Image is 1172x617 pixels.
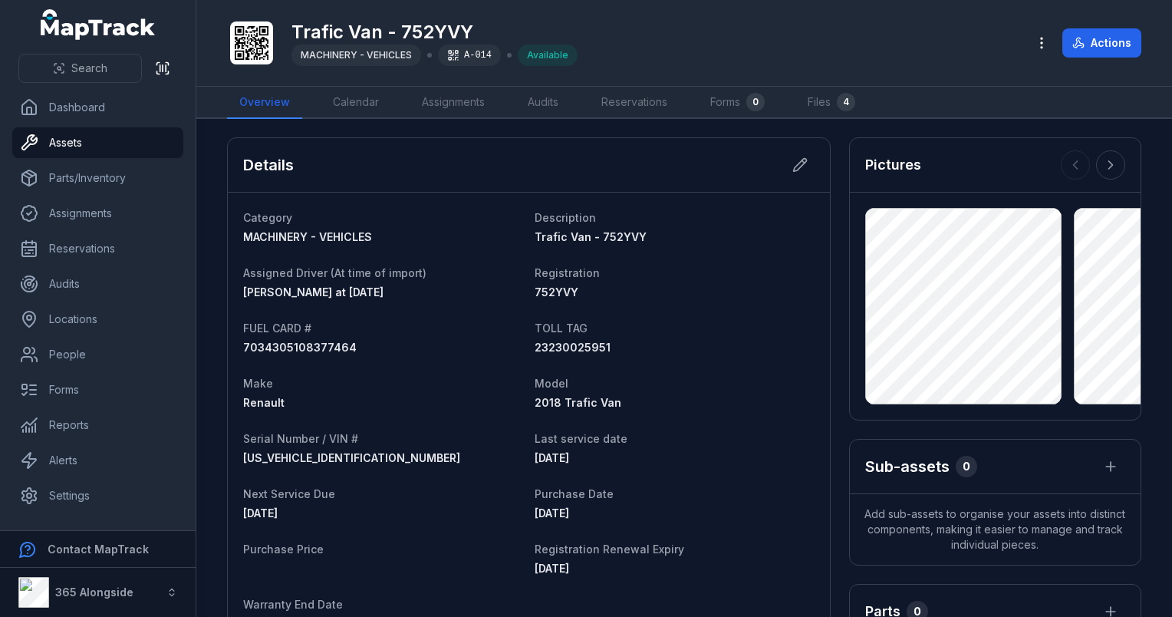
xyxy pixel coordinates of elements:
h3: Pictures [865,154,921,176]
span: Purchase Date [535,487,614,500]
a: Settings [12,480,183,511]
span: Search [71,61,107,76]
a: Audits [515,87,571,119]
a: Assets [12,127,183,158]
a: Reservations [589,87,680,119]
a: Alerts [12,445,183,476]
a: Calendar [321,87,391,119]
div: Available [518,45,578,66]
h1: Trafic Van - 752YVY [291,20,578,45]
time: 01/01/2019, 10:00:00 am [535,506,569,520]
div: A-014 [438,45,501,66]
span: Assigned Driver (At time of import) [243,266,426,279]
a: Parts/Inventory [12,163,183,193]
strong: Contact MapTrack [48,543,149,556]
span: Registration [535,266,600,279]
span: 7034305108377464 [243,341,357,354]
a: MapTrack [41,9,156,40]
span: Warranty End Date [243,598,343,611]
span: [DATE] [243,506,278,520]
a: Forms [12,374,183,405]
span: Trafic Van - 752YVY [535,230,647,243]
span: Add sub-assets to organise your assets into distinct components, making it easier to manage and t... [850,494,1141,565]
span: [PERSON_NAME] at [DATE] [243,285,384,299]
a: Overview [227,87,302,119]
div: 4 [837,93,855,111]
a: Reports [12,410,183,440]
span: Last service date [535,432,627,445]
h2: Details [243,154,294,176]
span: MACHINERY - VEHICLES [243,230,372,243]
button: Actions [1062,28,1141,58]
button: Search [18,54,142,83]
strong: 365 Alongside [55,586,133,599]
div: 0 [746,93,765,111]
time: 04/12/2025, 10:00:00 am [243,506,278,520]
a: Dashboard [12,92,183,123]
span: [DATE] [535,562,569,575]
span: Model [535,377,568,390]
span: Description [535,211,596,224]
time: 04/06/2025, 12:00:00 am [535,451,569,464]
span: Registration Renewal Expiry [535,543,684,556]
span: 752YVY [535,285,578,299]
span: Make [243,377,273,390]
a: Audits [12,269,183,299]
a: People [12,339,183,370]
span: Purchase Price [243,543,324,556]
span: [US_VEHICLE_IDENTIFICATION_NUMBER] [243,451,460,464]
span: Serial Number / VIN # [243,432,358,445]
a: Reservations [12,233,183,264]
span: MACHINERY - VEHICLES [301,49,412,61]
a: Files4 [795,87,867,119]
span: [DATE] [535,506,569,520]
a: Locations [12,304,183,335]
span: 23230025951 [535,341,611,354]
span: Category [243,211,292,224]
span: Renault [243,396,285,409]
span: Next Service Due [243,487,335,500]
h2: Sub-assets [865,456,950,477]
span: FUEL CARD # [243,322,311,335]
span: TOLL TAG [535,322,588,335]
a: Assignments [410,87,497,119]
div: 0 [956,456,977,477]
span: [DATE] [535,451,569,464]
a: Forms0 [698,87,777,119]
a: Assignments [12,198,183,229]
time: 01/04/2026, 10:00:00 am [535,562,569,575]
span: 2018 Trafic Van [535,396,621,409]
